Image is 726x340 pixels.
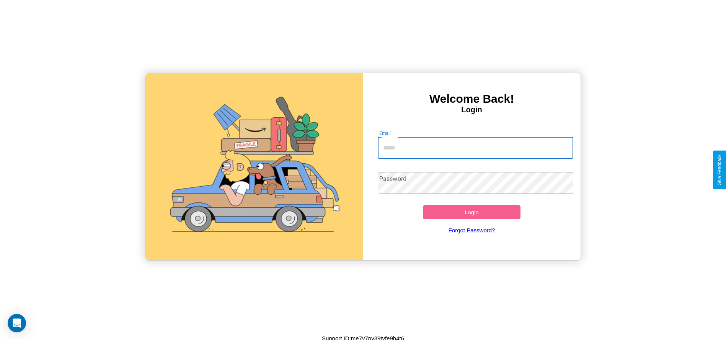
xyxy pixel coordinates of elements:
[717,154,722,186] div: Give Feedback
[363,92,581,105] h3: Welcome Back!
[423,205,521,219] button: Login
[145,73,363,260] img: gif
[374,219,569,241] a: Forgot Password?
[8,314,26,332] div: Open Intercom Messenger
[379,130,391,136] label: Email
[363,105,581,114] h4: Login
